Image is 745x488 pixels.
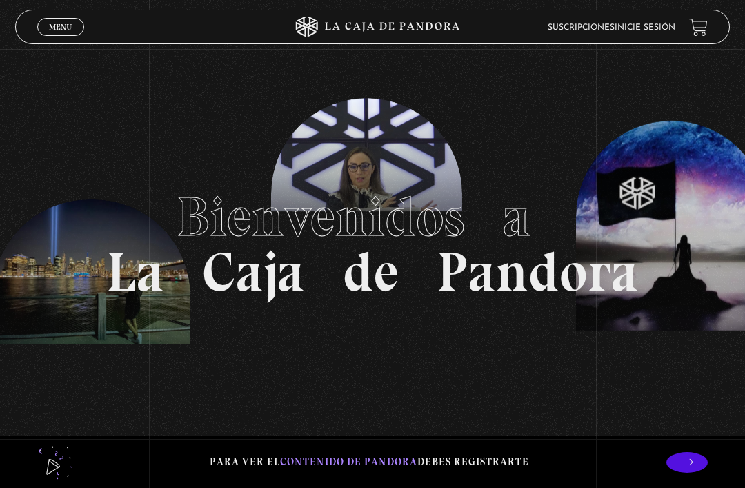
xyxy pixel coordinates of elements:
a: Inicie sesión [615,23,675,32]
span: Cerrar [45,35,77,44]
h1: La Caja de Pandora [106,189,639,300]
a: Suscripciones [548,23,615,32]
span: contenido de Pandora [280,456,417,468]
p: Para ver el debes registrarte [210,453,529,471]
span: Menu [49,23,72,31]
a: View your shopping cart [689,18,708,37]
span: Bienvenidos a [177,184,568,250]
